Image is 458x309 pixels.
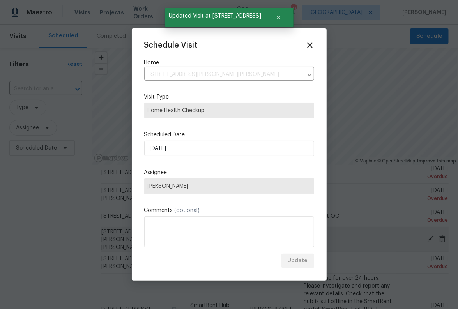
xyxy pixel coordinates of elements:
label: Scheduled Date [144,131,314,139]
button: Close [266,10,292,25]
span: Home Health Checkup [148,107,311,115]
label: Home [144,59,314,67]
label: Assignee [144,169,314,177]
span: [PERSON_NAME] [148,183,311,189]
span: Close [306,41,314,49]
span: Updated Visit at [STREET_ADDRESS] [165,8,266,24]
label: Visit Type [144,93,314,101]
input: M/D/YYYY [144,141,314,156]
span: (optional) [175,208,200,213]
label: Comments [144,207,314,214]
input: Enter in an address [144,69,302,81]
span: Schedule Visit [144,41,198,49]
